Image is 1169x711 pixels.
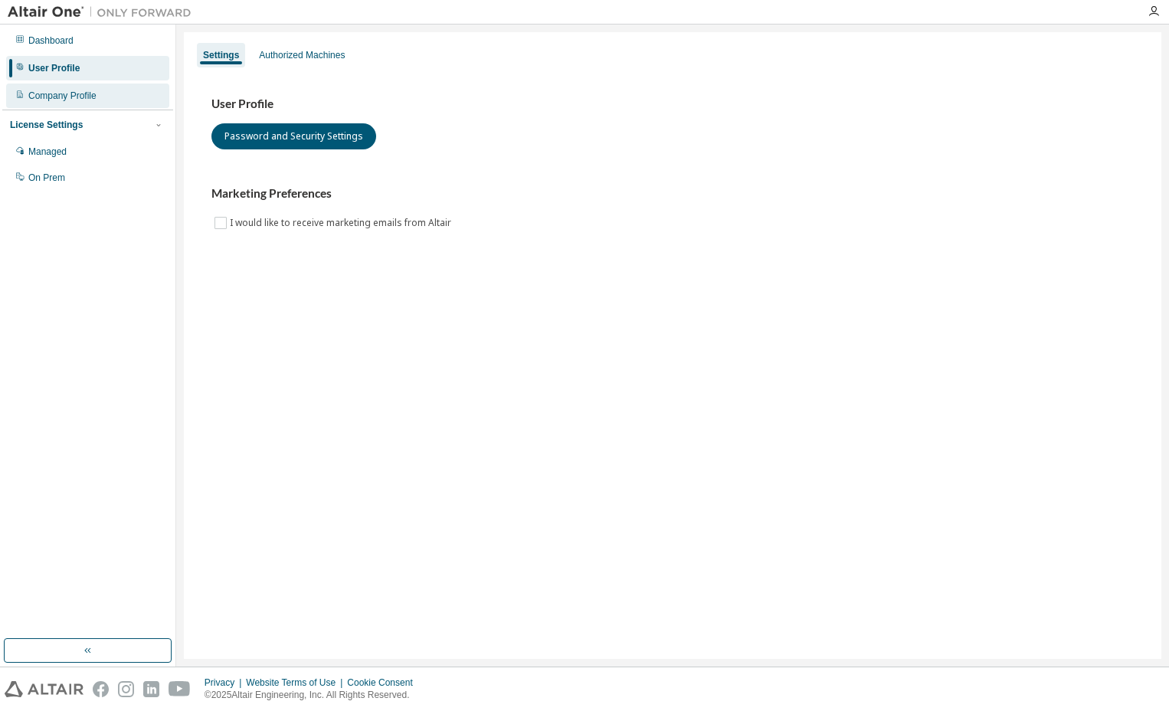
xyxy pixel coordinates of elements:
h3: User Profile [211,97,1134,112]
img: instagram.svg [118,681,134,697]
div: Website Terms of Use [246,677,347,689]
img: altair_logo.svg [5,681,83,697]
div: Managed [28,146,67,158]
img: Altair One [8,5,199,20]
button: Password and Security Settings [211,123,376,149]
div: Dashboard [28,34,74,47]
div: Authorized Machines [259,49,345,61]
div: Settings [203,49,239,61]
h3: Marketing Preferences [211,186,1134,202]
p: © 2025 Altair Engineering, Inc. All Rights Reserved. [205,689,422,702]
div: Privacy [205,677,246,689]
img: youtube.svg [169,681,191,697]
div: User Profile [28,62,80,74]
div: On Prem [28,172,65,184]
label: I would like to receive marketing emails from Altair [230,214,454,232]
div: Company Profile [28,90,97,102]
img: facebook.svg [93,681,109,697]
img: linkedin.svg [143,681,159,697]
div: Cookie Consent [347,677,421,689]
div: License Settings [10,119,83,131]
